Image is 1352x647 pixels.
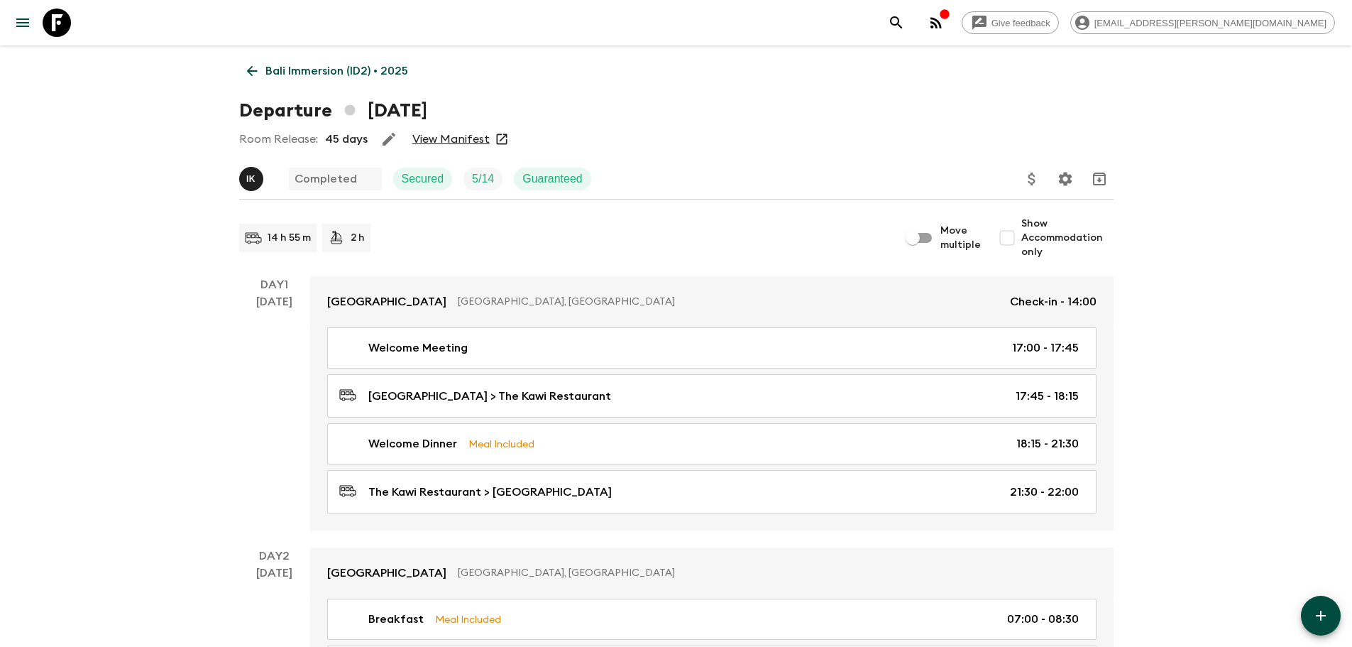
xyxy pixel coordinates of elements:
button: search adventures [882,9,911,37]
button: Update Price, Early Bird Discount and Costs [1018,165,1046,193]
div: [DATE] [256,293,292,531]
p: Completed [295,170,357,187]
p: Check-in - 14:00 [1010,293,1097,310]
a: The Kawi Restaurant > [GEOGRAPHIC_DATA]21:30 - 22:00 [327,470,1097,513]
a: Welcome Meeting17:00 - 17:45 [327,327,1097,369]
p: 45 days [325,131,368,148]
a: Bali Immersion (ID2) • 2025 [239,57,416,85]
a: BreakfastMeal Included07:00 - 08:30 [327,599,1097,640]
p: Welcome Meeting [368,339,468,357]
a: View Manifest [412,132,490,146]
p: [GEOGRAPHIC_DATA] [327,293,446,310]
p: Day 2 [239,548,310,565]
p: [GEOGRAPHIC_DATA] [327,565,446,582]
p: Bali Immersion (ID2) • 2025 [265,62,408,80]
span: Show Accommodation only [1021,217,1114,259]
div: Secured [393,168,453,190]
span: Move multiple [940,224,982,252]
a: [GEOGRAPHIC_DATA] > The Kawi Restaurant17:45 - 18:15 [327,374,1097,418]
p: 17:00 - 17:45 [1012,339,1079,357]
p: 18:15 - 21:30 [1016,435,1079,452]
button: Settings [1051,165,1079,193]
span: Give feedback [984,18,1058,28]
p: Welcome Dinner [368,435,457,452]
p: Guaranteed [522,170,583,187]
p: Meal Included [435,611,501,627]
p: [GEOGRAPHIC_DATA], [GEOGRAPHIC_DATA] [458,295,999,309]
a: Welcome DinnerMeal Included18:15 - 21:30 [327,423,1097,464]
span: I Komang Purnayasa [239,171,266,183]
span: [EMAIL_ADDRESS][PERSON_NAME][DOMAIN_NAME] [1087,18,1334,28]
p: Day 1 [239,276,310,293]
p: 17:45 - 18:15 [1016,388,1079,405]
p: [GEOGRAPHIC_DATA], [GEOGRAPHIC_DATA] [458,566,1085,580]
p: 5 / 14 [472,170,494,187]
p: Meal Included [468,436,534,452]
div: [EMAIL_ADDRESS][PERSON_NAME][DOMAIN_NAME] [1070,11,1335,34]
a: Give feedback [962,11,1059,34]
a: [GEOGRAPHIC_DATA][GEOGRAPHIC_DATA], [GEOGRAPHIC_DATA] [310,548,1114,599]
h1: Departure [DATE] [239,97,427,125]
button: menu [9,9,37,37]
div: Trip Fill [463,168,502,190]
a: [GEOGRAPHIC_DATA][GEOGRAPHIC_DATA], [GEOGRAPHIC_DATA]Check-in - 14:00 [310,276,1114,327]
p: 2 h [351,231,365,245]
p: [GEOGRAPHIC_DATA] > The Kawi Restaurant [368,388,611,405]
p: 07:00 - 08:30 [1007,611,1079,628]
p: Secured [402,170,444,187]
p: Room Release: [239,131,318,148]
p: 21:30 - 22:00 [1010,484,1079,501]
p: The Kawi Restaurant > [GEOGRAPHIC_DATA] [368,484,612,501]
p: 14 h 55 m [268,231,311,245]
p: Breakfast [368,611,424,628]
button: Archive (Completed, Cancelled or Unsynced Departures only) [1085,165,1114,193]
